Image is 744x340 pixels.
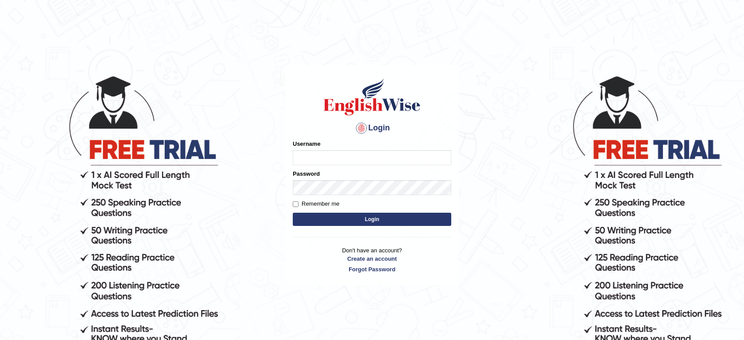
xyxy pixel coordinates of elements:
[293,121,451,135] h4: Login
[293,246,451,273] p: Don't have an account?
[322,77,422,117] img: Logo of English Wise sign in for intelligent practice with AI
[293,201,298,207] input: Remember me
[293,213,451,226] button: Login
[293,265,451,273] a: Forgot Password
[293,140,320,148] label: Username
[293,200,339,208] label: Remember me
[293,255,451,263] a: Create an account
[293,170,320,178] label: Password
